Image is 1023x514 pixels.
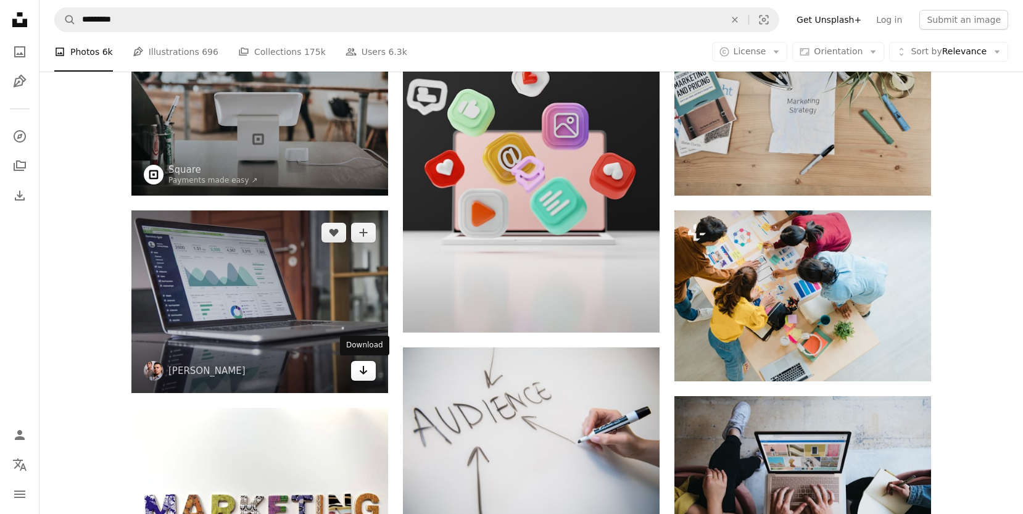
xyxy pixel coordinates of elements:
a: Illustrations 696 [133,32,218,72]
a: Log in / Sign up [7,423,32,447]
a: person using microsoft surface laptop on lap with two other people [674,476,931,487]
img: Go to Carlos Muza's profile [144,361,164,381]
a: Home — Unsplash [7,7,32,35]
span: Relevance [911,46,987,58]
button: Submit an image [919,10,1008,30]
button: Like [321,223,346,242]
a: Users 6.3k [346,32,407,72]
a: Multiracial group of young creative people in smart casual wear discussing business brainstorming... [674,290,931,301]
a: Payments made easy ↗ [168,176,258,184]
a: Download History [7,183,32,208]
a: person writing on white paper [403,427,660,438]
a: multicolored marketing freestanding letter [131,499,388,510]
button: Sort byRelevance [889,42,1008,62]
a: Collections 175k [238,32,326,72]
a: a laptop with a bunch of app icons coming out of it [403,173,660,184]
button: Clear [721,8,748,31]
button: Menu [7,482,32,507]
a: monitor on desk [131,104,388,115]
span: Sort by [911,46,942,56]
a: Explore [7,124,32,149]
a: Photos [7,39,32,64]
button: License [712,42,788,62]
span: 175k [304,45,326,59]
a: Get Unsplash+ [789,10,869,30]
span: License [734,46,766,56]
a: Download [351,361,376,381]
span: 696 [202,45,218,59]
a: Collections [7,154,32,178]
a: Log in [869,10,909,30]
button: Orientation [792,42,884,62]
img: Multiracial group of young creative people in smart casual wear discussing business brainstorming... [674,210,931,381]
img: a laptop with a bunch of app icons coming out of it [403,25,660,333]
a: white printing paper with Marketing Strategy text [674,104,931,115]
img: white printing paper with Marketing Strategy text [674,25,931,196]
img: laptop computer on glass-top table [131,210,388,393]
button: Search Unsplash [55,8,76,31]
form: Find visuals sitewide [54,7,779,32]
button: Visual search [749,8,779,31]
img: Go to Square's profile [144,165,164,184]
a: Illustrations [7,69,32,94]
a: [PERSON_NAME] [168,365,246,377]
img: monitor on desk [131,25,388,196]
div: Download [340,336,389,355]
a: Square [168,164,258,176]
button: Add to Collection [351,223,376,242]
button: Language [7,452,32,477]
span: 6.3k [388,45,407,59]
span: Orientation [814,46,863,56]
a: laptop computer on glass-top table [131,296,388,307]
